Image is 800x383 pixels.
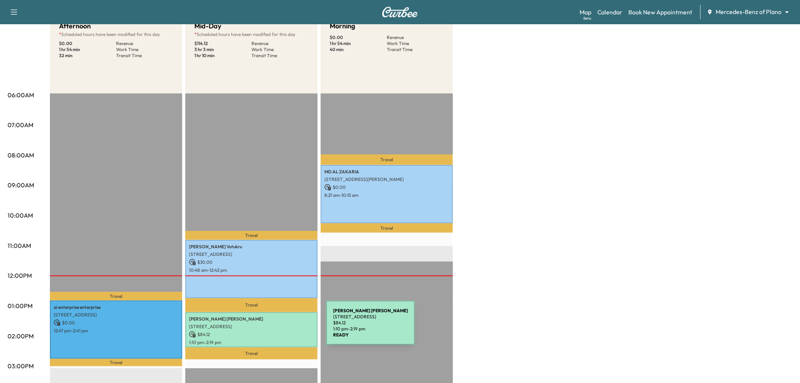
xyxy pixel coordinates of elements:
p: [PERSON_NAME] Vutukru [189,244,314,250]
p: 40 min [330,47,387,53]
p: $ 0.00 [59,40,116,47]
p: 08:00AM [8,151,34,160]
p: [STREET_ADDRESS] [189,251,314,257]
div: Beta [583,16,591,21]
p: Scheduled hours have been modified for this day [59,31,173,37]
p: 1 hr 54 min [59,47,116,53]
p: $ 0.00 [324,184,449,191]
a: MapBeta [580,8,591,17]
p: Work Time [116,47,173,53]
p: [STREET_ADDRESS] [54,312,178,318]
p: [STREET_ADDRESS] [189,324,314,330]
p: 01:00PM [8,301,33,310]
h5: Morning [330,21,355,31]
p: Work Time [251,47,309,53]
p: MD AL ZAKARIA [324,169,449,175]
p: $ 0.00 [330,34,387,40]
p: Travel [185,298,318,313]
p: Work Time [387,40,444,47]
p: Revenue [116,40,173,47]
p: 10:48 am - 12:42 pm [189,267,314,273]
p: 12:00PM [8,271,32,280]
p: 07:00AM [8,120,33,129]
p: 10:00AM [8,211,33,220]
p: 1 hr 54 min [330,40,387,47]
p: $ 114.12 [194,40,251,47]
p: 11:00AM [8,241,31,250]
p: 3 hr 3 min [194,47,251,53]
p: Transit Time [116,53,173,59]
p: Revenue [251,40,309,47]
p: Revenue [387,34,444,40]
p: Travel [185,231,318,240]
span: Mercedes-Benz of Plano [716,8,782,16]
p: $ 0.00 [54,319,178,326]
p: 12:47 pm - 2:41 pm [54,328,178,334]
p: Travel [321,154,453,165]
p: 1 hr 10 min [194,53,251,59]
p: ai enterprise enterprise [54,304,178,310]
p: Transit Time [387,47,444,53]
p: [PERSON_NAME] [PERSON_NAME] [189,316,314,322]
p: Travel [185,347,318,360]
p: 03:00PM [8,361,34,371]
p: Travel [50,292,182,300]
p: 02:00PM [8,332,34,341]
h5: Mid-Day [194,21,221,31]
h5: Afternoon [59,21,91,31]
p: Transit Time [251,53,309,59]
p: $ 84.12 [189,331,314,338]
p: 06:00AM [8,90,34,100]
p: 1:10 pm - 2:19 pm [189,339,314,346]
p: 09:00AM [8,181,34,190]
a: Calendar [597,8,623,17]
p: $ 30.00 [189,259,314,266]
a: Book New Appointment [629,8,693,17]
img: Curbee Logo [382,7,418,17]
p: 32 min [59,53,116,59]
p: Scheduled hours have been modified for this day [194,31,309,37]
p: Travel [321,223,453,233]
p: [STREET_ADDRESS][PERSON_NAME] [324,176,449,182]
p: Travel [50,359,182,366]
p: 8:21 am - 10:15 am [324,192,449,198]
